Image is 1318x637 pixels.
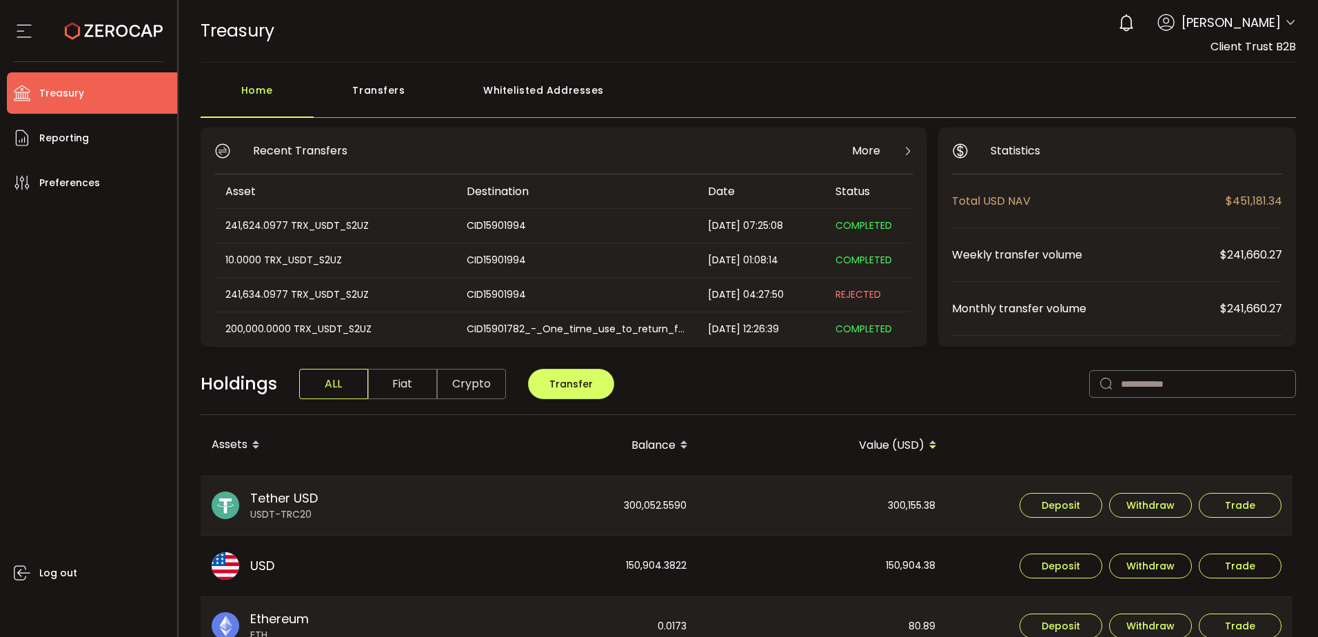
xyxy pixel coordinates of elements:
div: 300,052.5590 [450,476,698,536]
span: Treasury [39,83,84,103]
div: [DATE] 07:25:08 [697,218,824,234]
span: Withdraw [1126,621,1175,631]
span: Ethereum [250,609,309,628]
span: More [852,142,880,159]
span: $241,660.27 [1220,300,1282,317]
div: 300,155.38 [699,476,946,536]
div: Whitelisted Addresses [445,77,643,118]
div: CID15901782_-_One_time_use_to_return_funds [456,321,696,337]
span: Transfer [549,377,593,391]
span: Trade [1225,501,1255,510]
div: 150,904.3822 [450,536,698,596]
span: Withdraw [1126,501,1175,510]
div: Status [824,183,911,199]
span: Log out [39,563,77,583]
div: 10.0000 TRX_USDT_S2UZ [214,252,454,268]
span: COMPLETED [835,253,892,267]
div: Balance [450,434,699,457]
span: COMPLETED [835,219,892,232]
img: usd_portfolio.svg [212,552,239,580]
span: Crypto [437,369,506,399]
span: Trade [1225,621,1255,631]
img: usdt_portfolio.svg [212,492,239,519]
div: [DATE] 04:27:50 [697,287,824,303]
span: USDT-TRC20 [250,507,318,522]
div: Date [697,183,824,199]
span: USD [250,556,274,575]
span: COMPLETED [835,322,892,336]
span: $451,181.34 [1226,192,1282,210]
span: Preferences [39,173,100,193]
div: Assets [201,434,450,457]
iframe: Chat Widget [1249,571,1318,637]
button: Trade [1199,554,1281,578]
button: Transfer [528,369,614,399]
span: Tether USD [250,489,318,507]
div: [DATE] 01:08:14 [697,252,824,268]
span: Total USD NAV [952,192,1226,210]
div: 241,624.0977 TRX_USDT_S2UZ [214,218,454,234]
span: $241,660.27 [1220,246,1282,263]
button: Deposit [1020,554,1102,578]
span: Deposit [1042,501,1080,510]
div: CID15901994 [456,287,696,303]
span: Withdraw [1126,561,1175,571]
button: Withdraw [1109,554,1192,578]
button: Deposit [1020,493,1102,518]
span: Weekly transfer volume [952,246,1220,263]
div: 150,904.38 [699,536,946,596]
span: Statistics [991,142,1040,159]
span: Treasury [201,19,274,43]
div: Value (USD) [699,434,948,457]
span: Holdings [201,371,277,397]
span: Deposit [1042,561,1080,571]
div: [DATE] 12:26:39 [697,321,824,337]
span: Recent Transfers [253,142,347,159]
div: 200,000.0000 TRX_USDT_S2UZ [214,321,454,337]
span: REJECTED [835,287,881,301]
div: Home [201,77,314,118]
span: Deposit [1042,621,1080,631]
div: CID15901994 [456,252,696,268]
div: Asset [214,183,456,199]
button: Trade [1199,493,1281,518]
div: Destination [456,183,697,199]
span: Client Trust B2B [1210,39,1296,54]
span: Reporting [39,128,89,148]
span: ALL [299,369,368,399]
div: CID15901994 [456,218,696,234]
span: Trade [1225,561,1255,571]
div: Transfers [314,77,445,118]
span: [PERSON_NAME] [1182,13,1281,32]
button: Withdraw [1109,493,1192,518]
span: Monthly transfer volume [952,300,1220,317]
div: 241,634.0977 TRX_USDT_S2UZ [214,287,454,303]
span: Fiat [368,369,437,399]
